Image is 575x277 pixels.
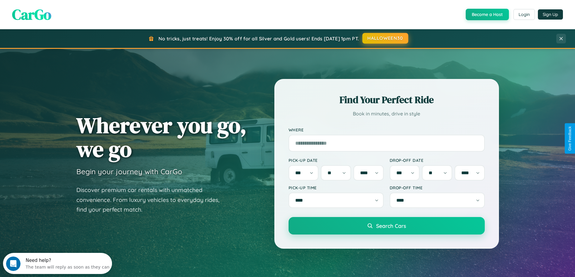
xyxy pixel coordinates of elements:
[3,253,112,274] iframe: Intercom live chat discovery launcher
[376,222,406,229] span: Search Cars
[289,217,485,235] button: Search Cars
[76,113,247,161] h1: Wherever you go, we go
[12,5,51,24] span: CarGo
[466,9,509,20] button: Become a Host
[390,158,485,163] label: Drop-off Date
[363,33,408,44] button: HALLOWEEN30
[6,257,21,271] iframe: Intercom live chat
[538,9,563,20] button: Sign Up
[289,109,485,118] p: Book in minutes, drive in style
[23,10,107,16] div: The team will reply as soon as they can
[23,5,107,10] div: Need help?
[76,167,182,176] h3: Begin your journey with CarGo
[158,36,359,42] span: No tricks, just treats! Enjoy 30% off for all Silver and Gold users! Ends [DATE] 1pm PT.
[289,93,485,106] h2: Find Your Perfect Ride
[289,185,384,190] label: Pick-up Time
[76,185,227,215] p: Discover premium car rentals with unmatched convenience. From luxury vehicles to everyday rides, ...
[2,2,112,19] div: Open Intercom Messenger
[513,9,535,20] button: Login
[289,127,485,132] label: Where
[289,158,384,163] label: Pick-up Date
[568,126,572,151] div: Give Feedback
[390,185,485,190] label: Drop-off Time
